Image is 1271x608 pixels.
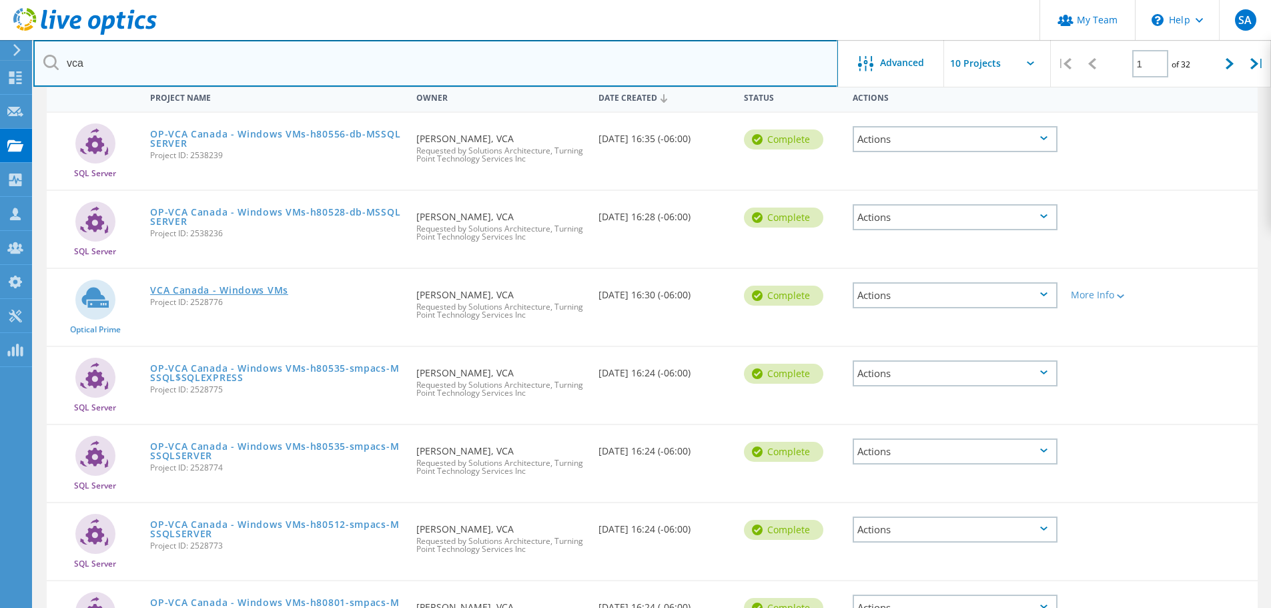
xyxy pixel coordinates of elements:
[150,151,403,160] span: Project ID: 2538239
[737,84,846,109] div: Status
[74,560,116,568] span: SQL Server
[744,442,823,462] div: Complete
[416,147,584,163] span: Requested by Solutions Architecture, Turning Point Technology Services Inc
[1071,290,1154,300] div: More Info
[150,542,403,550] span: Project ID: 2528773
[592,269,737,313] div: [DATE] 16:30 (-06:00)
[150,298,403,306] span: Project ID: 2528776
[416,381,584,397] span: Requested by Solutions Architecture, Turning Point Technology Services Inc
[853,282,1057,308] div: Actions
[150,286,288,295] a: VCA Canada - Windows VMs
[592,503,737,547] div: [DATE] 16:24 (-06:00)
[70,326,121,334] span: Optical Prime
[150,129,403,148] a: OP-VCA Canada - Windows VMs-h80556-db-MSSQLSERVER
[1244,40,1271,87] div: |
[1152,14,1164,26] svg: \n
[150,364,403,382] a: OP-VCA Canada - Windows VMs-h80535-smpacs-MSSQL$SQLEXPRESS
[744,286,823,306] div: Complete
[150,386,403,394] span: Project ID: 2528775
[416,303,584,319] span: Requested by Solutions Architecture, Turning Point Technology Services Inc
[13,28,157,37] a: Live Optics Dashboard
[410,269,591,332] div: [PERSON_NAME], VCA
[150,464,403,472] span: Project ID: 2528774
[853,204,1057,230] div: Actions
[150,520,403,539] a: OP-VCA Canada - Windows VMs-h80512-smpacs-MSSQLSERVER
[74,248,116,256] span: SQL Server
[592,191,737,235] div: [DATE] 16:28 (-06:00)
[744,208,823,228] div: Complete
[592,113,737,157] div: [DATE] 16:35 (-06:00)
[410,347,591,410] div: [PERSON_NAME], VCA
[150,442,403,461] a: OP-VCA Canada - Windows VMs-h80535-smpacs-MSSQLSERVER
[410,191,591,254] div: [PERSON_NAME], VCA
[1051,40,1078,87] div: |
[744,364,823,384] div: Complete
[592,347,737,391] div: [DATE] 16:24 (-06:00)
[74,170,116,178] span: SQL Server
[853,126,1057,152] div: Actions
[410,113,591,176] div: [PERSON_NAME], VCA
[744,129,823,149] div: Complete
[410,503,591,567] div: [PERSON_NAME], VCA
[592,425,737,469] div: [DATE] 16:24 (-06:00)
[74,404,116,412] span: SQL Server
[410,84,591,109] div: Owner
[744,520,823,540] div: Complete
[150,208,403,226] a: OP-VCA Canada - Windows VMs-h80528-db-MSSQLSERVER
[416,225,584,241] span: Requested by Solutions Architecture, Turning Point Technology Services Inc
[592,84,737,109] div: Date Created
[846,84,1064,109] div: Actions
[1172,59,1190,70] span: of 32
[853,438,1057,465] div: Actions
[853,360,1057,386] div: Actions
[416,537,584,553] span: Requested by Solutions Architecture, Turning Point Technology Services Inc
[880,58,924,67] span: Advanced
[33,40,838,87] input: Search projects by name, owner, ID, company, etc
[416,459,584,475] span: Requested by Solutions Architecture, Turning Point Technology Services Inc
[853,517,1057,543] div: Actions
[150,230,403,238] span: Project ID: 2538236
[410,425,591,489] div: [PERSON_NAME], VCA
[1238,15,1252,25] span: SA
[143,84,410,109] div: Project Name
[74,482,116,490] span: SQL Server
